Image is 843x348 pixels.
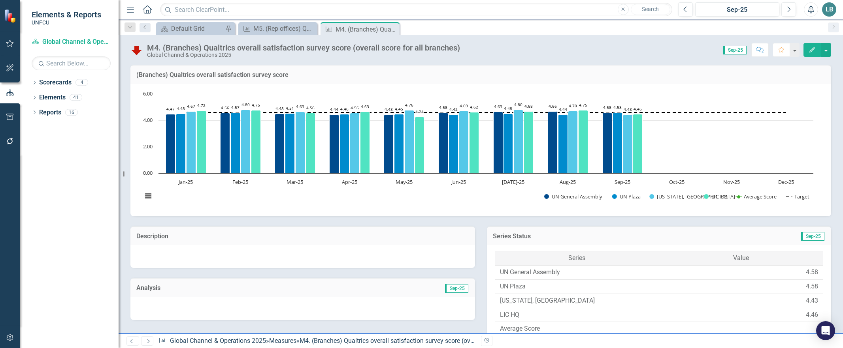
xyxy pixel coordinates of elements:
div: M4. (Branches) Qualtrics overall satisfaction survey score (overall score for all branches) [300,337,546,344]
text: 4.66 [549,103,557,109]
path: Jun-25, 4.69. Washington, DC. [459,111,469,173]
text: 4.46 [340,106,349,112]
text: Apr-25 [342,178,357,185]
div: Chart. Highcharts interactive chart. [138,90,823,208]
div: 4 [75,79,88,86]
div: 16 [65,109,78,116]
path: Feb-25, 4.57. UN Plaza. [231,112,240,173]
text: 2.00 [143,143,153,150]
path: May-25, 4.43. UN General Assembly. [384,114,394,173]
text: 4.56 [221,105,229,110]
span: Sep-25 [801,232,824,241]
text: 4.75 [252,102,260,108]
text: 4.48 [275,106,284,111]
button: View chart menu, Chart [142,190,153,201]
path: Jan-25, 4.67. Washington, DC. [187,111,196,173]
text: 4.42 [449,107,458,112]
text: 4.62 [470,104,478,110]
path: Jul-25, 4.48. UN Plaza. [504,114,513,173]
text: 4.63 [296,104,304,109]
path: Apr-25, 4.56. Washington, DC. [350,113,360,173]
a: M5. (Rep offices) Qualtrics quality of service survey score (average score for all rep offices by... [240,24,315,34]
text: 4.58 [439,105,447,110]
div: 4.58 [806,282,818,291]
text: 4.76 [405,102,413,108]
a: Default Grid [158,24,223,34]
div: 4.46 [806,311,818,320]
button: Show UN General Assembly [544,193,603,200]
text: 4.48 [504,106,512,111]
path: Feb-25, 4.8. Washington, DC. [241,110,251,173]
div: M5. (Rep offices) Qualtrics quality of service survey score (average score for all rep offices by... [253,24,315,34]
a: Global Channel & Operations 2025 [32,37,111,47]
path: Jan-25, 4.72. LIC HQ. [197,110,206,173]
text: 4.67 [187,103,195,109]
text: Oct-25 [669,178,685,185]
small: UNFCU [32,19,101,26]
text: Feb-25 [232,178,248,185]
text: 4.44 [330,107,338,112]
text: Jan-25 [178,178,193,185]
h3: Analysis [136,284,303,292]
div: Default Grid [171,24,223,34]
a: Scorecards [39,78,72,87]
text: 4.56 [306,105,315,110]
button: Search [631,4,670,15]
button: Sep-25 [695,2,779,17]
text: 4.57 [231,105,240,110]
td: UN General Assembly [495,266,659,280]
span: Elements & Reports [32,10,101,19]
td: Average Score [495,322,659,336]
text: 4.44 [559,107,567,112]
path: Sep-25, 4.46. LIC HQ. [633,114,643,173]
img: ClearPoint Strategy [4,9,18,23]
text: 4.56 [351,105,359,110]
td: UN Plaza [495,279,659,294]
button: Show LIC HQ [704,193,728,200]
text: 4.72 [197,103,206,108]
text: 4.43 [385,107,393,112]
path: Feb-25, 4.75. LIC HQ. [251,110,261,173]
text: 4.68 [524,103,533,109]
div: » » [158,337,475,346]
g: Target, series 6 of 6. Line with 12 data points. [185,110,788,114]
text: UN General Assembly [552,193,602,200]
text: Mar-25 [287,178,303,185]
text: 4.47 [166,106,175,112]
path: May-25, 4.76. Washington, DC. [405,110,414,173]
path: Jun-25, 4.42. UN Plaza. [449,114,458,173]
text: 4.51 [286,105,294,111]
text: 4.58 [603,105,611,110]
path: Sep-25, 4.58. UN General Assembly. [603,112,612,173]
input: Search Below... [32,56,111,70]
path: Mar-25, 4.48. UN General Assembly. [275,114,285,173]
a: Elements [39,93,66,102]
text: 4.48 [177,106,185,111]
text: May-25 [396,178,413,185]
path: Aug-25, 4.75. LIC HQ. [579,110,588,173]
text: Dec-25 [778,178,794,185]
span: Sep-25 [723,46,747,54]
div: M4. (Branches) Qualtrics overall satisfaction survey score (overall score for all branches) [336,24,398,34]
path: Mar-25, 4.63. Washington, DC. [296,112,305,173]
path: Mar-25, 4.51. UN Plaza. [285,113,295,173]
path: Apr-25, 4.46. UN Plaza. [340,114,349,173]
text: 4.45 [395,106,403,112]
path: May-25, 4.24. LIC HQ. [415,117,424,173]
g: LIC HQ, series 4 of 6. Bar series with 12 bars. [197,94,786,174]
g: UN Plaza, series 2 of 6. Bar series with 12 bars. [176,94,786,174]
div: 4.58 [806,268,818,277]
a: Reports [39,108,61,117]
div: LB [822,2,836,17]
text: 4.24 [415,109,424,114]
path: Jun-25, 4.62. LIC HQ. [470,112,479,173]
text: 4.63 [361,104,369,109]
text: 4.80 [241,102,250,107]
div: 4.43 [806,296,818,305]
text: Sep-25 [615,178,630,185]
text: Average Score [744,193,777,200]
path: Sep-25, 4.58. UN Plaza. [613,112,622,173]
span: Search [642,6,659,12]
path: Aug-25, 4.44. UN Plaza. [558,114,568,173]
text: 4.46 [634,106,642,112]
